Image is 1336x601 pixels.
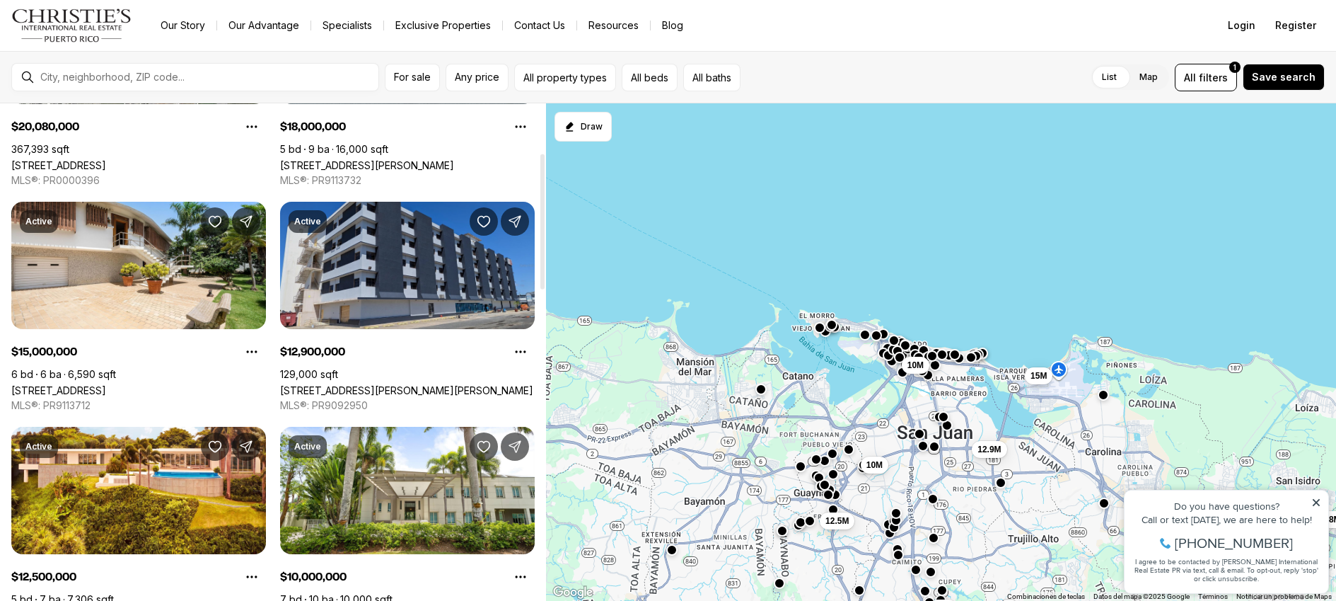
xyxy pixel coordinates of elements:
button: 10M [901,357,929,374]
p: Active [25,441,52,452]
span: 12.5M [825,515,849,527]
label: Map [1128,64,1169,90]
a: Resources [577,16,650,35]
button: Login [1219,11,1264,40]
div: Do you have questions? [15,32,204,42]
span: Save search [1252,71,1315,83]
button: 12.9M [972,441,1006,458]
a: 602 BARBOSA AVE, SAN JUAN PR, 00926 [280,384,533,396]
span: [PHONE_NUMBER] [58,67,176,81]
a: Specialists [311,16,383,35]
span: 10M [866,459,882,471]
button: Save Property: URB. LA LOMITA CALLE VISTA LINDA [201,433,229,461]
a: Exclusive Properties [384,16,502,35]
button: Start drawing [554,112,612,142]
button: Property options [238,338,266,366]
span: 10M [907,360,923,371]
p: Active [294,216,321,227]
span: Register [1275,20,1316,31]
button: Save Property: 602 BARBOSA AVE [470,207,498,236]
button: Property options [506,338,535,366]
div: Call or text [DATE], we are here to help! [15,45,204,55]
button: For sale [385,64,440,91]
a: Blog [651,16,695,35]
p: Active [294,441,321,452]
button: 15M [1025,367,1052,384]
button: 10M [860,457,888,474]
a: Our Advantage [217,16,310,35]
p: Active [25,216,52,227]
span: 15M [1030,370,1047,382]
span: I agree to be contacted by [PERSON_NAME] International Real Estate PR via text, call & email. To ... [18,87,202,114]
button: 12.5M [820,513,854,530]
label: List [1091,64,1128,90]
button: Property options [238,563,266,591]
button: Property options [506,563,535,591]
span: Login [1228,20,1255,31]
button: All property types [514,64,616,91]
span: All [1184,70,1196,85]
button: All baths [683,64,740,91]
button: Save search [1243,64,1325,91]
span: Datos del mapa ©2025 Google [1093,593,1190,600]
button: Register [1267,11,1325,40]
a: 66 ROAD 66 & ROAD 3, CANOVANAS PR, 00729 [11,159,106,171]
a: 20 AMAPOLA ST, CAROLINA PR, 00979 [11,384,106,396]
button: All beds [622,64,678,91]
a: 175 CALLE RUISEÑOR ST, SAN JUAN PR, 00926 [280,159,454,171]
button: Property options [238,113,266,141]
span: 1 [1233,62,1236,73]
a: Our Story [149,16,216,35]
button: Property options [506,113,535,141]
button: Save Property: 20 AMAPOLA ST [201,207,229,236]
span: 12.9M [977,444,1001,455]
button: Share Property [501,433,529,461]
span: For sale [394,71,431,83]
button: Contact Us [503,16,576,35]
span: Any price [455,71,499,83]
button: Share Property [501,207,529,236]
button: Any price [446,64,509,91]
img: logo [11,8,132,42]
button: Share Property [232,433,260,461]
button: Share Property [232,207,260,236]
button: Save Property: 9 CASTANA ST [470,433,498,461]
button: Allfilters1 [1175,64,1237,91]
span: filters [1199,70,1228,85]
